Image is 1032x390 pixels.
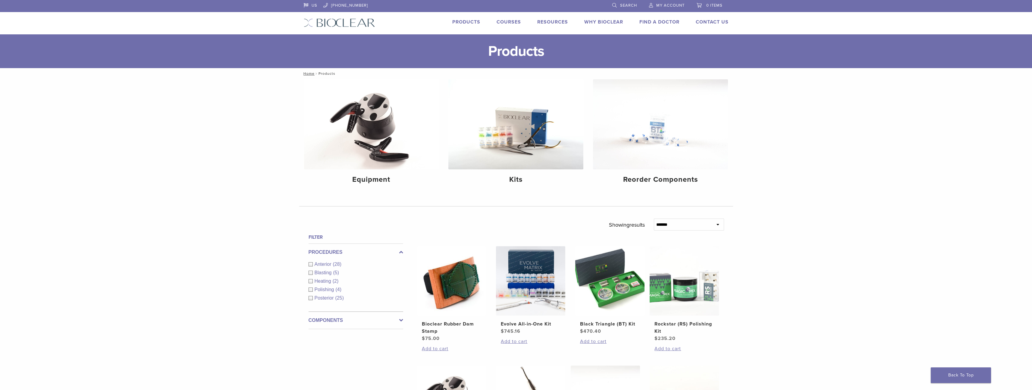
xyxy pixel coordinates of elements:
[609,219,645,231] p: Showing results
[598,174,723,185] h4: Reorder Components
[333,278,339,284] span: (2)
[575,246,645,316] img: Black Triangle (BT) Kit
[649,246,720,342] a: Rockstar (RS) Polishing KitRockstar (RS) Polishing Kit $235.20
[304,18,375,27] img: Bioclear
[315,295,335,300] span: Posterior
[453,174,579,185] h4: Kits
[422,335,440,341] bdi: 75.00
[335,295,344,300] span: (25)
[580,320,640,328] h2: Black Triangle (BT) Kit
[315,262,333,267] span: Anterior
[931,367,991,383] a: Back To Top
[696,19,729,25] a: Contact Us
[315,278,333,284] span: Heating
[333,270,339,275] span: (5)
[302,71,315,76] a: Home
[309,317,403,324] label: Components
[584,19,623,25] a: Why Bioclear
[501,328,504,334] span: $
[333,262,341,267] span: (28)
[501,328,520,334] bdi: 745.16
[593,79,728,189] a: Reorder Components
[304,79,439,169] img: Equipment
[654,320,714,335] h2: Rockstar (RS) Polishing Kit
[654,345,714,352] a: Add to cart: “Rockstar (RS) Polishing Kit”
[315,287,336,292] span: Polishing
[706,3,723,8] span: 0 items
[304,79,439,189] a: Equipment
[422,345,481,352] a: Add to cart: “Bioclear Rubber Dam Stamp”
[417,246,487,342] a: Bioclear Rubber Dam StampBioclear Rubber Dam Stamp $75.00
[580,338,640,345] a: Add to cart: “Black Triangle (BT) Kit”
[501,320,560,328] h2: Evolve All-in-One Kit
[620,3,637,8] span: Search
[422,335,425,341] span: $
[309,249,403,256] label: Procedures
[580,328,601,334] bdi: 470.40
[593,79,728,169] img: Reorder Components
[650,246,719,316] img: Rockstar (RS) Polishing Kit
[575,246,645,335] a: Black Triangle (BT) KitBlack Triangle (BT) Kit $470.40
[315,72,318,75] span: /
[452,19,480,25] a: Products
[448,79,583,169] img: Kits
[496,246,565,316] img: Evolve All-in-One Kit
[309,174,434,185] h4: Equipment
[299,68,733,79] nav: Products
[654,335,676,341] bdi: 235.20
[537,19,568,25] a: Resources
[501,338,560,345] a: Add to cart: “Evolve All-in-One Kit”
[497,19,521,25] a: Courses
[639,19,679,25] a: Find A Doctor
[315,270,333,275] span: Blasting
[656,3,685,8] span: My Account
[422,320,481,335] h2: Bioclear Rubber Dam Stamp
[335,287,341,292] span: (4)
[580,328,583,334] span: $
[448,79,583,189] a: Kits
[309,234,403,241] h4: Filter
[654,335,658,341] span: $
[496,246,566,335] a: Evolve All-in-One KitEvolve All-in-One Kit $745.16
[417,246,486,316] img: Bioclear Rubber Dam Stamp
